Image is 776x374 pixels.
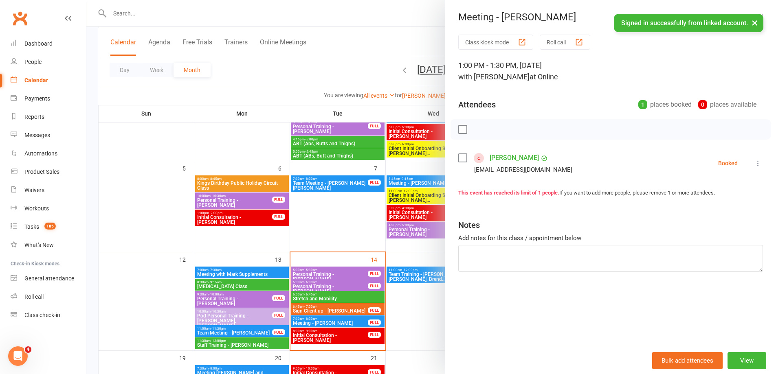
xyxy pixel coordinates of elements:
[24,132,50,138] div: Messages
[11,181,86,199] a: Waivers
[44,223,56,230] span: 185
[24,187,44,193] div: Waivers
[24,168,59,175] div: Product Sales
[24,275,74,282] div: General attendance
[698,99,756,110] div: places available
[11,144,86,163] a: Automations
[11,108,86,126] a: Reports
[24,114,44,120] div: Reports
[652,352,723,369] button: Bulk add attendees
[458,233,763,243] div: Add notes for this class / appointment below
[24,40,53,47] div: Dashboard
[11,53,86,71] a: People
[718,160,738,166] div: Booked
[11,218,86,236] a: Tasks 185
[24,95,50,102] div: Payments
[540,35,590,50] button: Roll call
[458,189,763,197] div: If you want to add more people, please remove 1 or more attendees.
[11,236,86,254] a: What's New
[11,35,86,53] a: Dashboard
[24,77,48,83] div: Calendar
[24,59,42,65] div: People
[11,71,86,90] a: Calendar
[11,163,86,181] a: Product Sales
[11,269,86,288] a: General attendance kiosk mode
[24,150,57,157] div: Automations
[458,60,763,83] div: 1:00 PM - 1:30 PM, [DATE]
[24,205,49,212] div: Workouts
[728,352,766,369] button: View
[24,242,54,248] div: What's New
[621,19,748,27] span: Signed in successfully from linked account.
[458,99,496,110] div: Attendees
[458,190,559,196] strong: This event has reached its limit of 1 people.
[10,8,30,28] a: Clubworx
[458,219,480,231] div: Notes
[11,90,86,108] a: Payments
[11,126,86,144] a: Messages
[24,293,44,300] div: Roll call
[638,100,647,109] div: 1
[11,288,86,306] a: Roll call
[458,35,533,50] button: Class kiosk mode
[530,72,558,81] span: at Online
[8,346,28,366] iframe: Intercom live chat
[11,306,86,324] a: Class kiosk mode
[490,151,539,164] a: [PERSON_NAME]
[638,99,692,110] div: places booked
[474,164,572,175] div: [EMAIL_ADDRESS][DOMAIN_NAME]
[25,346,31,353] span: 4
[458,72,530,81] span: with [PERSON_NAME]
[24,223,39,230] div: Tasks
[445,11,776,23] div: Meeting - [PERSON_NAME]
[747,14,762,31] button: ×
[698,100,707,109] div: 0
[24,312,60,318] div: Class check-in
[11,199,86,218] a: Workouts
